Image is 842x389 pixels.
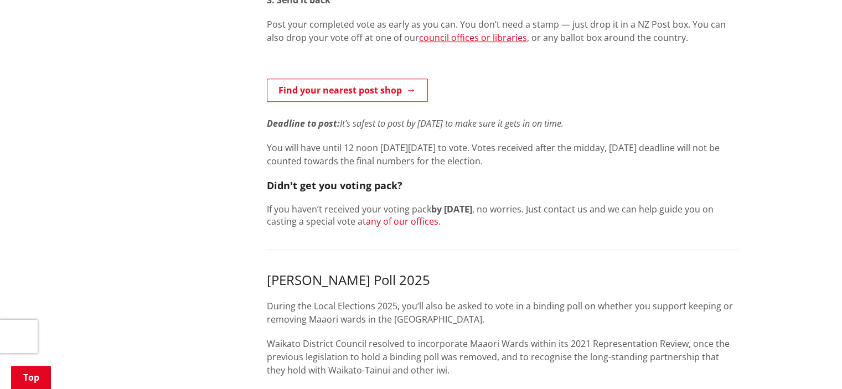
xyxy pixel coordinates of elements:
h3: [PERSON_NAME] Poll 2025 [267,272,738,288]
p: You will have until 12 noon [DATE][DATE] to vote. Votes received after the midday, [DATE] deadlin... [267,141,738,168]
em: It’s safest to post by [DATE] to make sure it gets in on time. [340,117,564,129]
a: council offices or libraries [419,32,527,44]
p: If you haven’t received your voting pack , no worries. Just contact us and we can help guide you ... [267,203,738,227]
a: Find your nearest post shop [267,79,428,102]
p: Waikato District Council resolved to incorporate Maaori Wards within its 2021 Representation Revi... [267,337,738,377]
a: Top [11,366,51,389]
iframe: Messenger Launcher [791,343,831,382]
a: any of our offices. [366,215,441,227]
em: Deadline to post: [267,117,340,129]
p: Post your completed vote as early as you can. You don’t need a stamp — just drop it in a NZ Post ... [267,18,738,44]
strong: by [DATE] [431,203,472,215]
p: During the Local Elections 2025, you’ll also be asked to vote in a binding poll on whether you su... [267,299,738,326]
strong: Didn't get you voting pack? [267,179,402,192]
